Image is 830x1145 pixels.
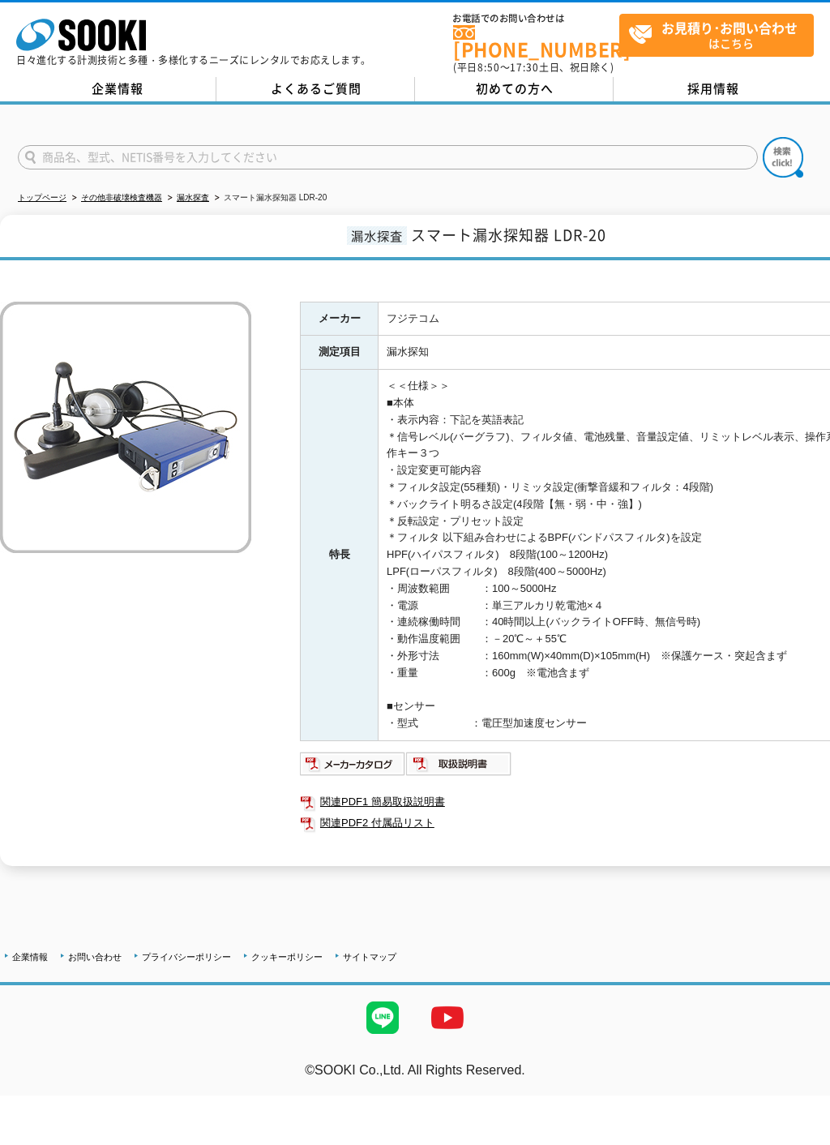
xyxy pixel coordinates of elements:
span: はこちら [628,15,813,55]
a: 企業情報 [12,952,48,962]
a: よくあるご質問 [216,77,415,101]
span: お電話でのお問い合わせは [453,14,619,24]
img: btn_search.png [763,137,803,178]
a: お見積り･お問い合わせはこちら [619,14,814,57]
span: (平日 ～ 土日、祝日除く) [453,60,614,75]
a: プライバシーポリシー [142,952,231,962]
strong: お見積り･お問い合わせ [661,18,798,37]
a: 初めての方へ [415,77,614,101]
span: 初めての方へ [476,79,554,97]
img: メーカーカタログ [300,751,406,777]
th: 測定項目 [301,336,379,370]
span: 17:30 [510,60,539,75]
a: お問い合わせ [68,952,122,962]
a: 取扱説明書 [406,761,512,774]
p: 日々進化する計測技術と多種・多様化するニーズにレンタルでお応えします。 [16,55,371,65]
span: 8:50 [477,60,500,75]
a: その他非破壊検査機器 [81,193,162,202]
a: 漏水探査 [177,193,209,202]
a: テストMail [768,1080,830,1094]
img: YouTube [415,985,480,1050]
a: 採用情報 [614,77,812,101]
a: サイトマップ [343,952,396,962]
li: スマート漏水探知器 LDR-20 [212,190,327,207]
th: メーカー [301,302,379,336]
span: スマート漏水探知器 LDR-20 [411,224,606,246]
img: 取扱説明書 [406,751,512,777]
a: トップページ [18,193,66,202]
span: 漏水探査 [347,226,407,245]
img: LINE [350,985,415,1050]
th: 特長 [301,370,379,741]
a: メーカーカタログ [300,761,406,774]
a: クッキーポリシー [251,952,323,962]
a: 企業情報 [18,77,216,101]
a: [PHONE_NUMBER] [453,25,619,58]
input: 商品名、型式、NETIS番号を入力してください [18,145,758,169]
